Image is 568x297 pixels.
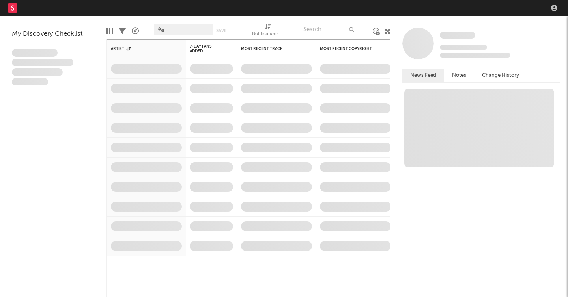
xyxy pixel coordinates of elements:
div: Notifications (Artist) [252,20,284,43]
button: Change History [474,69,527,82]
div: Filters [119,20,126,43]
button: Notes [444,69,474,82]
span: Aliquam viverra [12,78,48,86]
div: Most Recent Copyright [320,46,379,51]
div: A&R Pipeline [132,20,139,43]
input: Search... [299,24,358,35]
button: Save [216,28,226,33]
div: Most Recent Track [241,46,300,51]
div: Edit Columns [106,20,113,43]
span: 7-Day Fans Added [190,44,221,54]
span: Lorem ipsum dolor [12,49,58,57]
div: My Discovery Checklist [12,30,95,39]
div: Artist [111,46,170,51]
span: Praesent ac interdum [12,68,63,76]
div: Notifications (Artist) [252,30,284,39]
button: News Feed [402,69,444,82]
a: Some Artist [440,32,475,39]
span: 0 fans last week [440,53,510,58]
span: Integer aliquet in purus et [12,59,73,67]
span: Tracking Since: [DATE] [440,45,487,50]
